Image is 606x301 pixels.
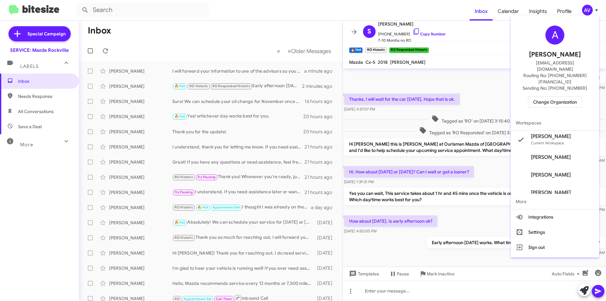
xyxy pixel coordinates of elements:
[511,194,599,209] span: More
[531,141,564,145] span: Current Workspace
[531,133,571,140] span: [PERSON_NAME]
[531,172,571,178] span: [PERSON_NAME]
[545,26,564,45] div: A
[511,115,599,130] span: Workspaces
[511,209,599,225] button: Integrations
[518,72,591,85] span: Routing No: [PHONE_NUMBER][FINANCIAL_ID]
[533,97,577,107] span: Change Organization
[529,50,581,60] span: [PERSON_NAME]
[518,60,591,72] span: [EMAIL_ADDRESS][DOMAIN_NAME]
[511,240,599,255] button: Sign out
[528,96,582,108] button: Change Organization
[531,154,571,160] span: [PERSON_NAME]
[511,225,599,240] button: Settings
[523,85,587,91] span: Sending No: [PHONE_NUMBER]
[531,190,571,196] span: [PERSON_NAME]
